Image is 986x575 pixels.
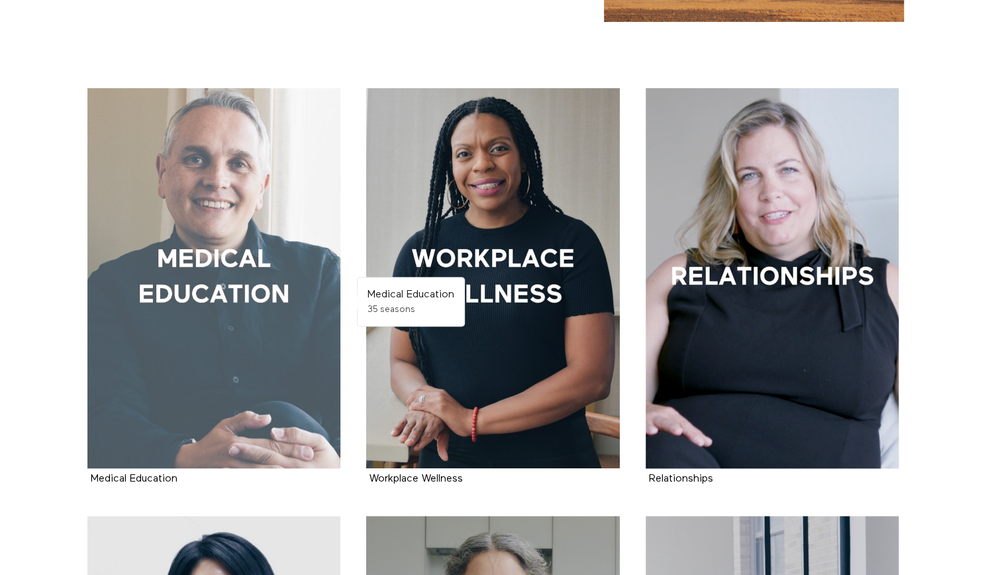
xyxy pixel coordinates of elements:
strong: Workplace Wellness [370,474,463,484]
a: Workplace Wellness [366,88,620,468]
a: Relationships [649,474,713,484]
strong: Relationships [649,474,713,484]
a: Relationships [646,88,899,468]
strong: Medical Education [368,289,454,300]
a: Medical Education [87,88,341,468]
a: Medical Education [91,474,177,484]
span: 35 seasons [368,305,415,314]
a: Workplace Wellness [370,474,463,484]
strong: Medical Education [91,474,177,484]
